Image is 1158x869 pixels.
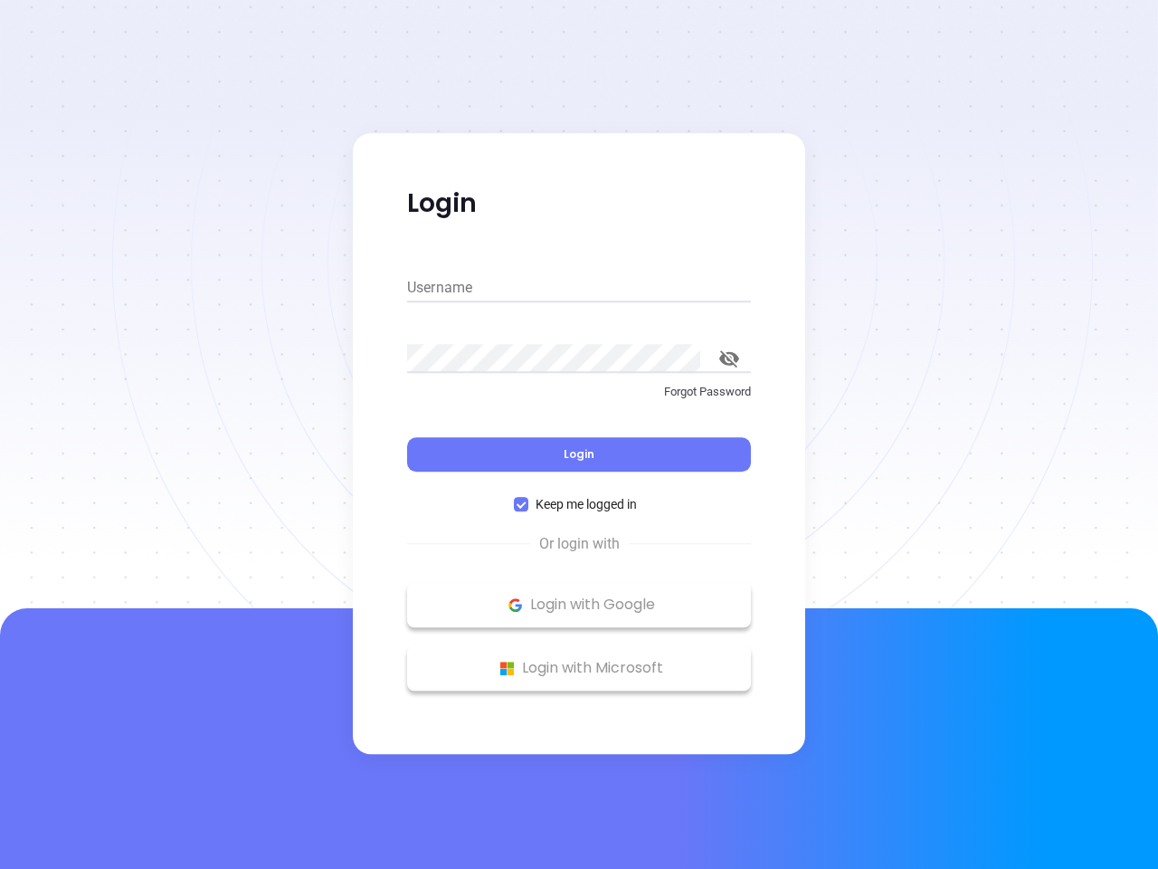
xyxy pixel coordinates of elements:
span: Login [564,446,594,462]
p: Login with Google [416,591,742,618]
img: Google Logo [504,594,527,616]
span: Keep me logged in [528,494,644,514]
span: Or login with [530,533,629,555]
a: Forgot Password [407,383,751,415]
button: toggle password visibility [707,337,751,380]
button: Google Logo Login with Google [407,582,751,627]
p: Login with Microsoft [416,654,742,682]
p: Forgot Password [407,383,751,401]
button: Microsoft Logo Login with Microsoft [407,645,751,691]
p: Login [407,187,751,220]
button: Login [407,437,751,472]
img: Microsoft Logo [496,657,518,680]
